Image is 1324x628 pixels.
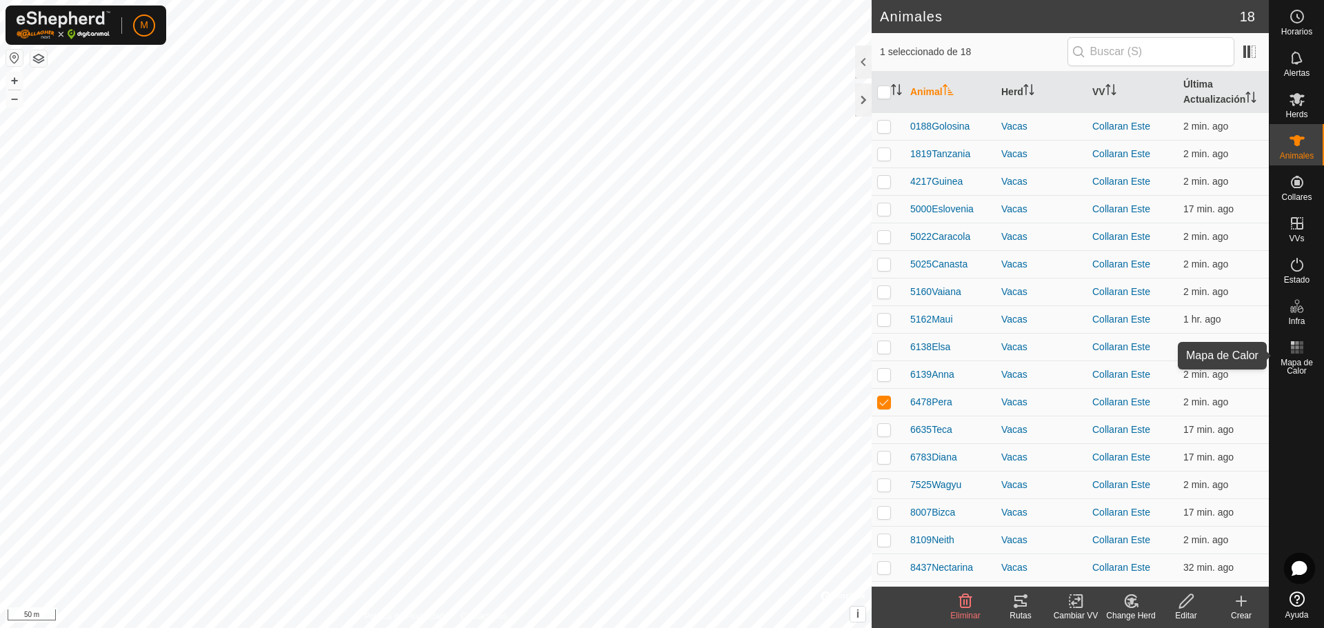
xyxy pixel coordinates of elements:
a: Collaran Este [1092,452,1150,463]
a: Collaran Este [1092,479,1150,490]
a: Collaran Este [1092,341,1150,352]
div: Vacas [1001,423,1081,437]
span: 18 [1240,6,1255,27]
span: 7525Wagyu [910,478,961,492]
span: 6478Pera [910,395,952,409]
span: Aug 19, 2025, 2:49 PM [1183,479,1228,490]
a: Política de Privacidad [365,610,444,622]
div: Vacas [1001,257,1081,272]
span: i [856,608,859,620]
span: Ayuda [1285,611,1309,619]
div: Vacas [1001,147,1081,161]
div: Rutas [993,609,1048,622]
div: Vacas [1001,533,1081,547]
div: Vacas [1001,202,1081,216]
button: Capas del Mapa [30,50,47,67]
th: Última Actualización [1178,72,1269,113]
div: Crear [1214,609,1269,622]
span: Infra [1288,317,1305,325]
span: Aug 19, 2025, 2:34 PM [1183,507,1234,518]
p-sorticon: Activar para ordenar [1245,94,1256,105]
th: Animal [905,72,996,113]
span: Collares [1281,193,1312,201]
span: Aug 19, 2025, 2:49 PM [1183,121,1228,132]
a: Collaran Este [1092,148,1150,159]
div: Vacas [1001,340,1081,354]
a: Collaran Este [1092,176,1150,187]
p-sorticon: Activar para ordenar [1105,86,1116,97]
span: VVs [1289,234,1304,243]
span: Animales [1280,152,1314,160]
span: 8437Nectarina [910,560,973,575]
span: Aug 19, 2025, 2:34 PM [1183,203,1234,214]
a: Collaran Este [1092,507,1150,518]
div: Vacas [1001,312,1081,327]
a: Collaran Este [1092,286,1150,297]
span: 6138Elsa [910,340,950,354]
a: Collaran Este [1092,534,1150,545]
button: i [850,607,865,622]
p-sorticon: Activar para ordenar [891,86,902,97]
span: Aug 19, 2025, 2:49 PM [1183,259,1228,270]
a: Collaran Este [1092,396,1150,407]
button: + [6,72,23,89]
span: 5162Maui [910,312,953,327]
a: Contáctenos [461,610,507,622]
span: Eliminar [950,611,980,620]
a: Collaran Este [1092,231,1150,242]
span: Aug 19, 2025, 2:34 PM [1183,452,1234,463]
div: Change Herd [1103,609,1158,622]
span: Aug 19, 2025, 2:49 PM [1183,286,1228,297]
span: Aug 19, 2025, 2:34 PM [1183,424,1234,435]
span: Aug 19, 2025, 2:34 PM [1183,341,1234,352]
span: 8109Neith [910,533,954,547]
img: Logo Gallagher [17,11,110,39]
span: 4217Guinea [910,174,963,189]
span: 1 seleccionado de 18 [880,45,1067,59]
span: 6783Diana [910,450,957,465]
div: Vacas [1001,395,1081,409]
h2: Animales [880,8,1240,25]
span: Horarios [1281,28,1312,36]
div: Vacas [1001,505,1081,520]
p-sorticon: Activar para ordenar [1023,86,1034,97]
span: 8007Bizca [910,505,955,520]
a: Collaran Este [1092,562,1150,573]
span: 6139Anna [910,367,954,382]
a: Ayuda [1270,586,1324,625]
span: Aug 19, 2025, 2:49 PM [1183,231,1228,242]
span: 6635Teca [910,423,952,437]
a: Collaran Este [1092,314,1150,325]
a: Collaran Este [1092,121,1150,132]
span: 5025Canasta [910,257,967,272]
span: 5000Eslovenia [910,202,974,216]
span: 1819Tanzania [910,147,970,161]
span: Mapa de Calor [1273,358,1321,375]
span: 0188Golosina [910,119,970,134]
span: M [140,18,148,32]
button: – [6,90,23,107]
div: Vacas [1001,450,1081,465]
span: Aug 19, 2025, 2:49 PM [1183,534,1228,545]
span: Estado [1284,276,1310,284]
span: Aug 19, 2025, 1:34 PM [1183,314,1221,325]
a: Collaran Este [1092,369,1150,380]
span: Herds [1285,110,1307,119]
span: 5160Vaiana [910,285,961,299]
span: Aug 19, 2025, 2:49 PM [1183,176,1228,187]
div: Vacas [1001,478,1081,492]
div: Cambiar VV [1048,609,1103,622]
th: Herd [996,72,1087,113]
span: Aug 19, 2025, 2:19 PM [1183,562,1234,573]
div: Editar [1158,609,1214,622]
div: Vacas [1001,230,1081,244]
div: Vacas [1001,285,1081,299]
div: Vacas [1001,119,1081,134]
a: Collaran Este [1092,424,1150,435]
div: Vacas [1001,174,1081,189]
button: Restablecer Mapa [6,50,23,66]
a: Collaran Este [1092,259,1150,270]
th: VV [1087,72,1178,113]
span: Aug 19, 2025, 2:49 PM [1183,396,1228,407]
input: Buscar (S) [1067,37,1234,66]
